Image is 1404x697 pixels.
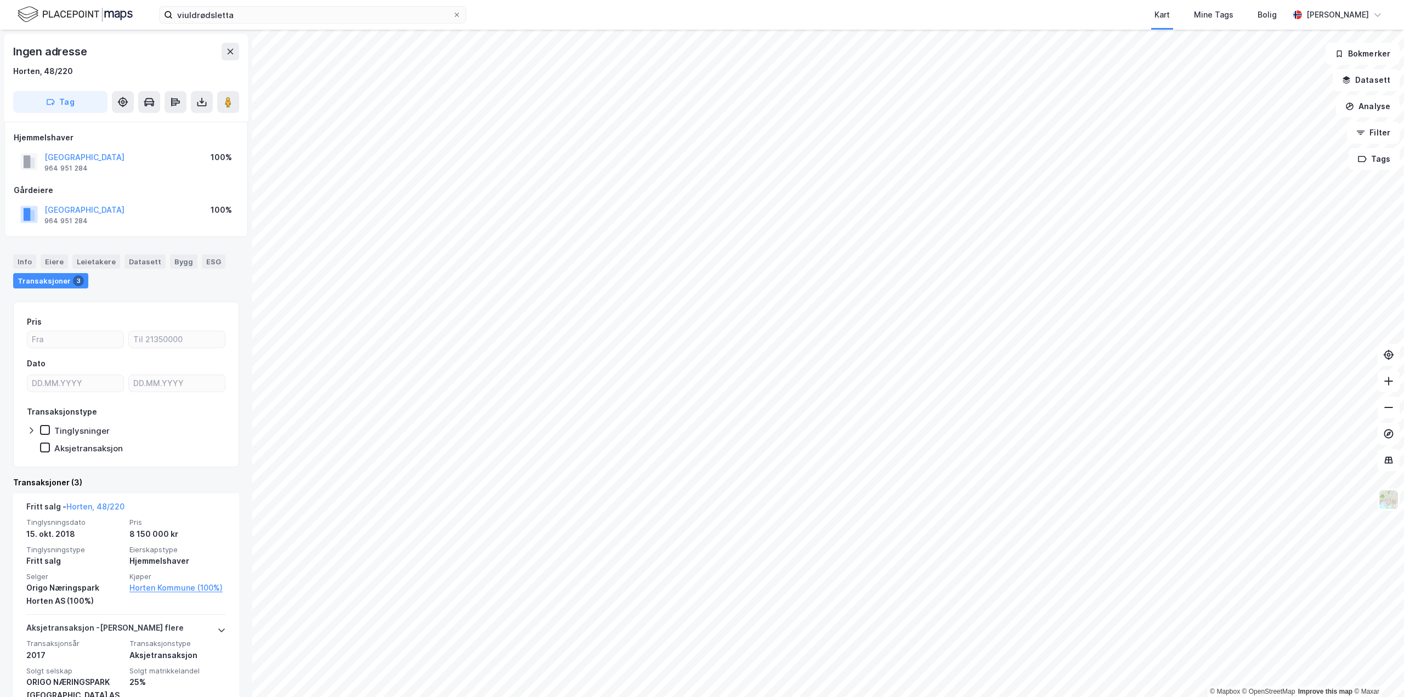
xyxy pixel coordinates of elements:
[1347,122,1400,144] button: Filter
[27,331,123,348] input: Fra
[1306,8,1369,21] div: [PERSON_NAME]
[26,621,184,639] div: Aksjetransaksjon - [PERSON_NAME] flere
[26,518,123,527] span: Tinglysningsdato
[129,375,225,392] input: DD.MM.YYYY
[1326,43,1400,65] button: Bokmerker
[1349,644,1404,697] iframe: Chat Widget
[211,151,232,164] div: 100%
[18,5,133,24] img: logo.f888ab2527a4732fd821a326f86c7f29.svg
[1336,95,1400,117] button: Analyse
[26,649,123,662] div: 2017
[26,581,123,608] div: Origo Næringspark Horten AS (100%)
[1378,489,1399,510] img: Z
[44,164,88,173] div: 964 951 284
[1333,69,1400,91] button: Datasett
[26,554,123,568] div: Fritt salg
[26,500,124,518] div: Fritt salg -
[129,639,226,648] span: Transaksjonstype
[27,315,42,328] div: Pris
[13,65,73,78] div: Horten, 48/220
[129,581,226,594] a: Horten Kommune (100%)
[202,254,225,269] div: ESG
[1349,148,1400,170] button: Tags
[129,572,226,581] span: Kjøper
[13,476,239,489] div: Transaksjoner (3)
[73,275,84,286] div: 3
[13,273,88,288] div: Transaksjoner
[54,426,110,436] div: Tinglysninger
[1258,8,1277,21] div: Bolig
[26,545,123,554] span: Tinglysningstype
[211,203,232,217] div: 100%
[26,528,123,541] div: 15. okt. 2018
[54,443,123,454] div: Aksjetransaksjon
[129,554,226,568] div: Hjemmelshaver
[1154,8,1170,21] div: Kart
[129,676,226,689] div: 25%
[13,43,89,60] div: Ingen adresse
[1210,688,1240,695] a: Mapbox
[27,357,46,370] div: Dato
[129,518,226,527] span: Pris
[1298,688,1352,695] a: Improve this map
[13,254,36,269] div: Info
[1242,688,1295,695] a: OpenStreetMap
[14,131,239,144] div: Hjemmelshaver
[14,184,239,197] div: Gårdeiere
[124,254,166,269] div: Datasett
[26,572,123,581] span: Selger
[66,502,124,511] a: Horten, 48/220
[13,91,107,113] button: Tag
[26,666,123,676] span: Solgt selskap
[129,331,225,348] input: Til 21350000
[41,254,68,269] div: Eiere
[1194,8,1233,21] div: Mine Tags
[27,405,97,418] div: Transaksjonstype
[1349,644,1404,697] div: Kontrollprogram for chat
[129,666,226,676] span: Solgt matrikkelandel
[129,545,226,554] span: Eierskapstype
[173,7,452,23] input: Søk på adresse, matrikkel, gårdeiere, leietakere eller personer
[27,375,123,392] input: DD.MM.YYYY
[129,649,226,662] div: Aksjetransaksjon
[44,217,88,225] div: 964 951 284
[26,639,123,648] span: Transaksjonsår
[170,254,197,269] div: Bygg
[129,528,226,541] div: 8 150 000 kr
[72,254,120,269] div: Leietakere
